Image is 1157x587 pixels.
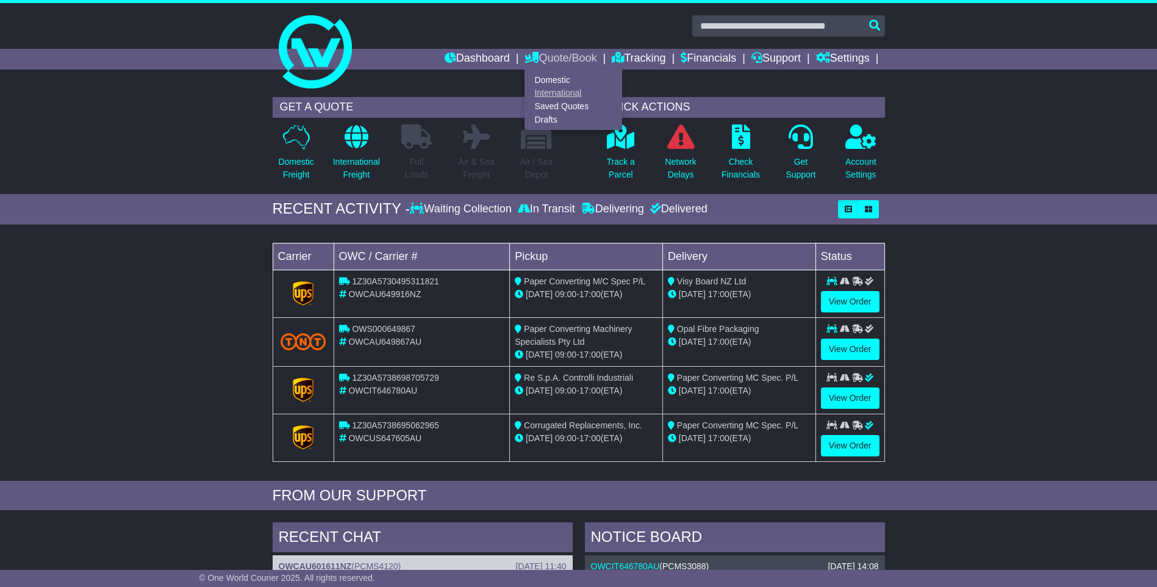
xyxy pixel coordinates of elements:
img: TNT_Domestic.png [281,333,326,350]
a: View Order [821,435,879,456]
a: Quote/Book [525,49,596,70]
div: GET A QUOTE [273,97,561,118]
a: Settings [816,49,870,70]
a: View Order [821,387,879,409]
span: Re S.p.A. Controlli Industriali [524,373,633,383]
span: Paper Converting MC Spec. P/L [677,420,798,430]
a: Support [751,49,801,70]
p: Get Support [786,156,815,181]
span: [DATE] [679,433,706,443]
span: 1Z30A5738695062965 [352,420,439,430]
a: View Order [821,291,879,312]
img: GetCarrierServiceLogo [293,378,313,402]
span: 09:00 [555,289,576,299]
span: OWCAU649916NZ [348,289,421,299]
div: (ETA) [668,432,811,445]
a: AccountSettings [845,124,877,188]
p: Full Loads [401,156,432,181]
span: OWCIT646780AU [348,386,417,395]
span: OWCUS647605AU [348,433,421,443]
span: Corrugated Replacements, Inc. [524,420,642,430]
span: [DATE] [679,337,706,347]
span: © One World Courier 2025. All rights reserved. [199,573,375,583]
div: (ETA) [668,336,811,348]
span: 1Z30A5738698705729 [352,373,439,383]
span: OWCAU649867AU [348,337,421,347]
td: Carrier [273,243,334,270]
div: - (ETA) [515,432,657,445]
a: Saved Quotes [525,100,621,113]
p: Check Financials [722,156,760,181]
div: - (ETA) [515,384,657,397]
p: International Freight [333,156,380,181]
td: Pickup [510,243,663,270]
a: Drafts [525,113,621,126]
p: Account Settings [845,156,876,181]
div: ( ) [279,561,567,572]
a: DomesticFreight [278,124,314,188]
span: 17:00 [708,386,729,395]
span: Paper Converting MC Spec. P/L [677,373,798,383]
span: [DATE] [679,289,706,299]
a: CheckFinancials [721,124,761,188]
span: 09:00 [555,350,576,359]
a: OWCAU601611NZ [279,561,352,571]
img: GetCarrierServiceLogo [293,425,313,450]
span: Paper Converting Machinery Specialists Pty Ltd [515,324,632,347]
span: Visy Board NZ Ltd [677,276,746,286]
span: PCMS3088 [662,561,706,571]
div: ( ) [591,561,879,572]
div: Delivered [647,203,707,216]
span: PCMS4120 [354,561,398,571]
span: 17:00 [708,289,729,299]
p: Track a Parcel [607,156,635,181]
div: [DATE] 14:08 [828,561,878,572]
a: Tracking [612,49,665,70]
div: (ETA) [668,384,811,397]
a: Dashboard [445,49,510,70]
span: 17:00 [708,433,729,443]
div: - (ETA) [515,348,657,361]
span: [DATE] [526,386,553,395]
img: GetCarrierServiceLogo [293,281,313,306]
div: (ETA) [668,288,811,301]
span: [DATE] [526,289,553,299]
span: 17:00 [579,350,601,359]
p: Domestic Freight [278,156,313,181]
span: 17:00 [708,337,729,347]
span: Opal Fibre Packaging [677,324,759,334]
span: 17:00 [579,433,601,443]
a: Track aParcel [606,124,636,188]
a: NetworkDelays [664,124,697,188]
div: - (ETA) [515,288,657,301]
span: Paper Converting M/C Spec P/L [524,276,645,286]
div: FROM OUR SUPPORT [273,487,885,505]
p: Air / Sea Depot [520,156,553,181]
span: 17:00 [579,386,601,395]
a: OWCIT646780AU [591,561,660,571]
a: View Order [821,339,879,360]
span: OWS000649867 [352,324,415,334]
div: NOTICE BOARD [585,522,885,555]
div: Waiting Collection [410,203,514,216]
span: [DATE] [526,433,553,443]
div: RECENT ACTIVITY - [273,200,410,218]
span: 17:00 [579,289,601,299]
a: Financials [681,49,736,70]
div: In Transit [515,203,578,216]
div: RECENT CHAT [273,522,573,555]
span: [DATE] [526,350,553,359]
div: QUICK ACTIONS [597,97,885,118]
a: GetSupport [785,124,816,188]
a: InternationalFreight [332,124,381,188]
div: [DATE] 11:40 [515,561,566,572]
span: 09:00 [555,433,576,443]
td: Status [815,243,884,270]
td: OWC / Carrier # [334,243,510,270]
div: Delivering [578,203,647,216]
a: International [525,87,621,100]
p: Air & Sea Freight [459,156,495,181]
span: 09:00 [555,386,576,395]
td: Delivery [662,243,815,270]
span: 1Z30A5730495311821 [352,276,439,286]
